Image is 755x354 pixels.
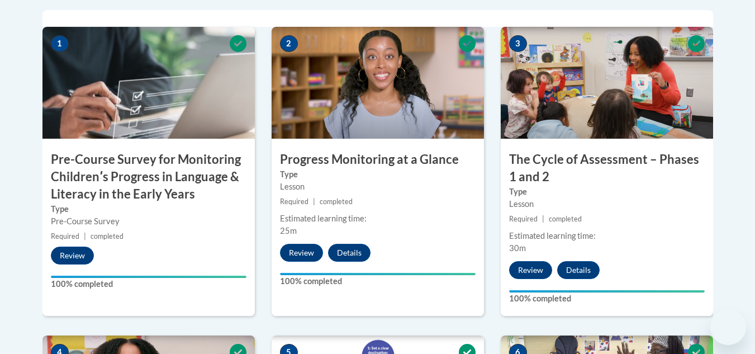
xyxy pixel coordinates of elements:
[280,197,308,206] span: Required
[509,35,527,52] span: 3
[51,203,246,215] label: Type
[328,244,371,262] button: Details
[51,232,79,240] span: Required
[280,244,323,262] button: Review
[710,309,746,345] iframe: Button to launch messaging window
[280,275,476,287] label: 100% completed
[51,215,246,228] div: Pre-Course Survey
[280,213,476,225] div: Estimated learning time:
[280,273,476,275] div: Your progress
[501,151,713,186] h3: The Cycle of Assessment – Phases 1 and 2
[51,247,94,265] button: Review
[51,35,69,52] span: 1
[509,292,705,305] label: 100% completed
[51,278,246,290] label: 100% completed
[509,243,526,253] span: 30m
[501,27,713,139] img: Course Image
[542,215,544,223] span: |
[280,181,476,193] div: Lesson
[509,290,705,292] div: Your progress
[280,168,476,181] label: Type
[509,261,552,279] button: Review
[313,197,315,206] span: |
[509,198,705,210] div: Lesson
[280,226,297,235] span: 25m
[84,232,86,240] span: |
[509,186,705,198] label: Type
[280,35,298,52] span: 2
[509,230,705,242] div: Estimated learning time:
[272,151,484,168] h3: Progress Monitoring at a Glance
[509,215,538,223] span: Required
[42,27,255,139] img: Course Image
[42,151,255,202] h3: Pre-Course Survey for Monitoring Childrenʹs Progress in Language & Literacy in the Early Years
[557,261,600,279] button: Details
[51,276,246,278] div: Your progress
[91,232,124,240] span: completed
[272,27,484,139] img: Course Image
[320,197,353,206] span: completed
[549,215,582,223] span: completed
